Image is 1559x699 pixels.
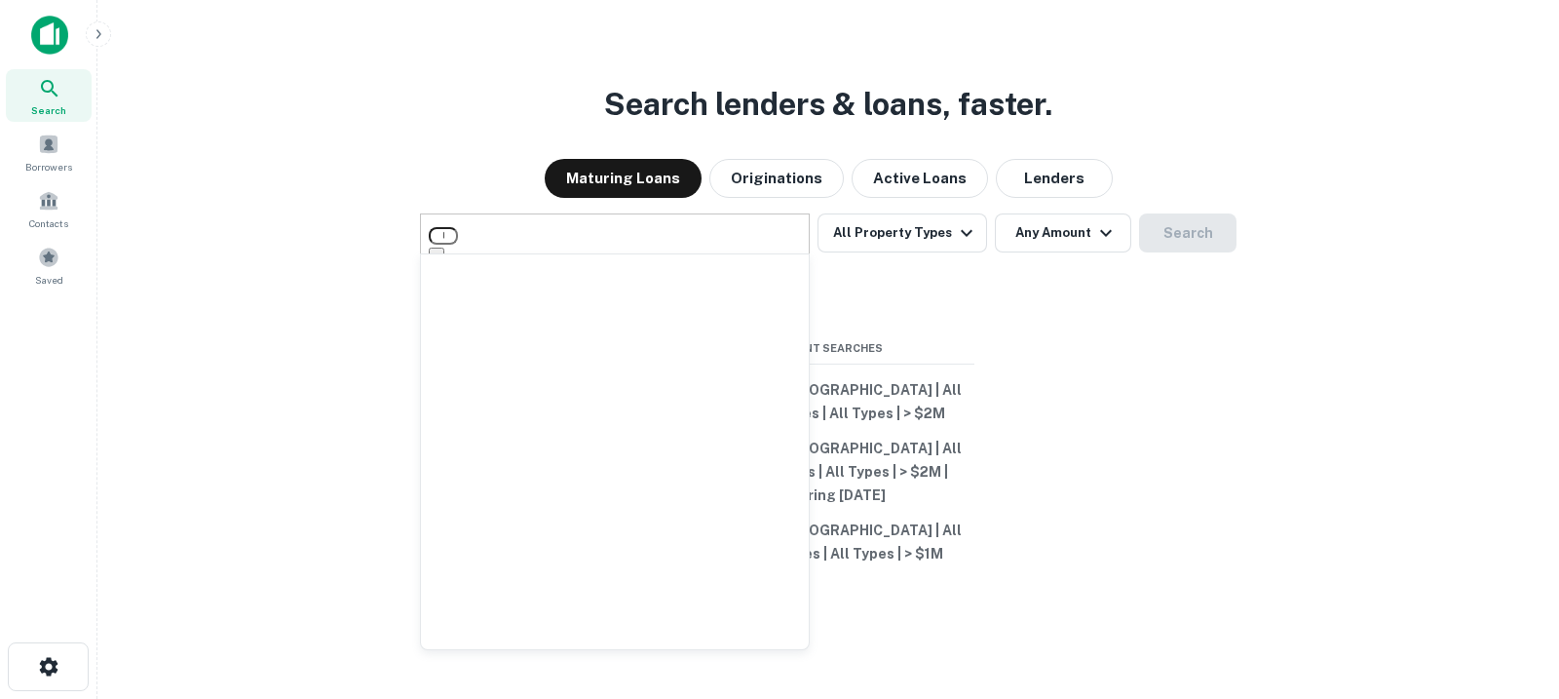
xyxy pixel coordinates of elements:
a: Borrowers [6,126,92,178]
iframe: Chat Widget [1462,543,1559,637]
img: capitalize-icon.png [31,16,68,55]
button: [US_STATE], [GEOGRAPHIC_DATA] | All Property Types | All Types | > $2M | Maturing [DATE] [682,431,974,513]
button: [US_STATE], [GEOGRAPHIC_DATA] | All Property Types | All Types | > $1M [682,513,974,571]
a: Search [6,69,92,122]
span: Contacts [29,215,68,231]
button: Lenders [996,159,1113,198]
span: Borrowers [25,159,72,175]
a: Saved [6,239,92,291]
a: Contacts [6,182,92,235]
span: Recent Searches [682,340,974,357]
span: Saved [35,272,63,288]
button: Originations [709,159,844,198]
button: Clear [429,248,444,268]
button: [US_STATE], [GEOGRAPHIC_DATA] | All Property Types | All Types | > $2M [682,372,974,431]
button: Any Amount [995,214,1131,252]
button: All Property Types [818,214,987,252]
button: Active Loans [852,159,988,198]
button: Maturing Loans [545,159,702,198]
h3: Search lenders & loans, faster. [604,81,1052,128]
span: Search [31,102,66,118]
